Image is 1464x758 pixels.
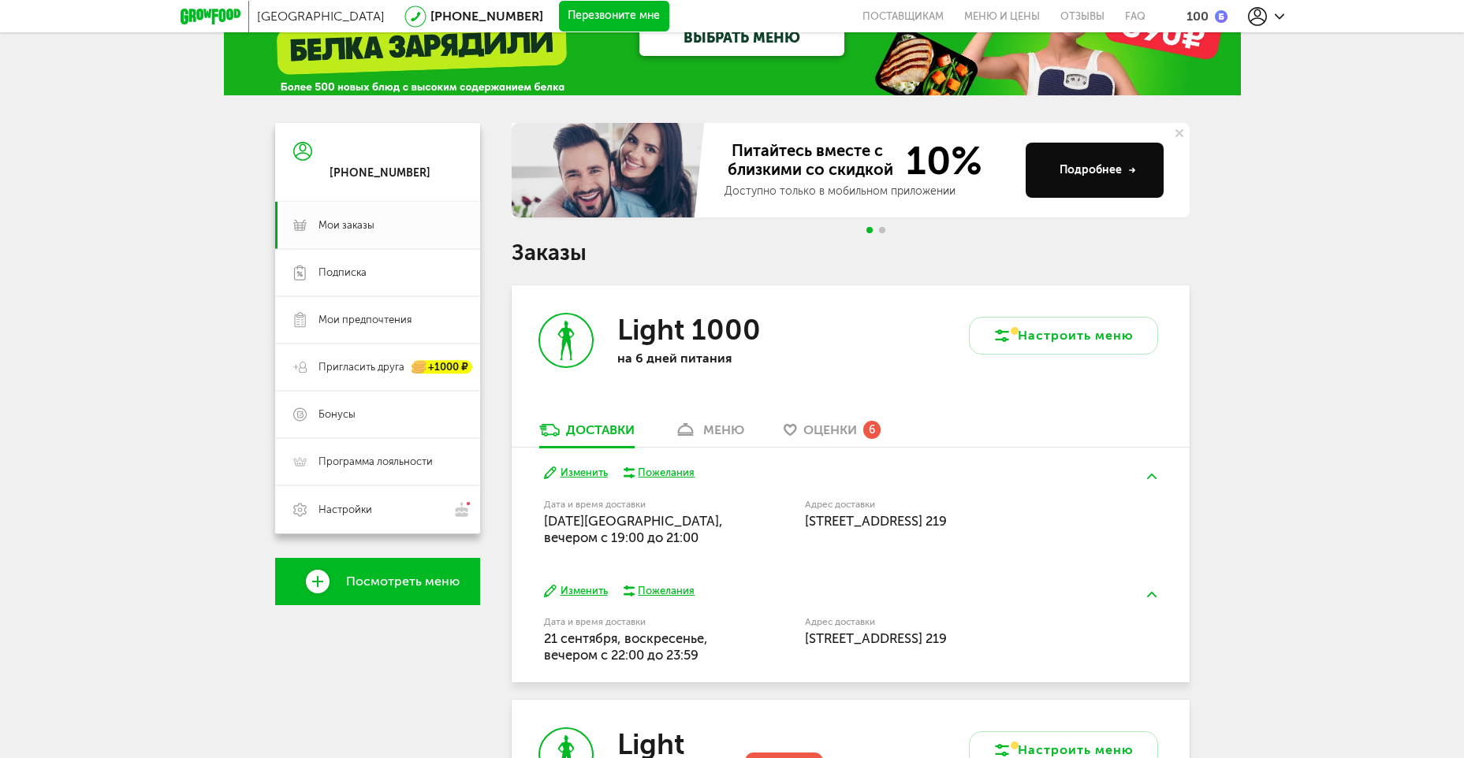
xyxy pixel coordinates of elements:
a: Настройки [275,485,480,533]
a: Посмотреть меню [275,558,480,605]
span: Go to slide 1 [866,227,873,233]
button: Настроить меню [969,317,1158,355]
a: Оценки 6 [776,422,888,447]
a: Пригласить друга +1000 ₽ [275,344,480,391]
span: Мои заказы [319,218,374,232]
a: ВЫБРАТЬ МЕНЮ [639,20,844,56]
button: Перезвоните мне [559,1,669,32]
a: Бонусы [275,391,480,438]
span: Питайтесь вместе с близкими со скидкой [725,141,896,180]
img: arrow-up-green.5eb5f82.svg [1147,592,1157,597]
button: Изменить [544,466,608,481]
span: [GEOGRAPHIC_DATA] [257,9,385,24]
p: на 6 дней питания [617,351,822,366]
div: +1000 ₽ [412,361,472,374]
span: Пригласить друга [319,360,404,374]
img: family-banner.579af9d.jpg [512,123,709,217]
label: Дата и время доставки [544,618,725,626]
button: Подробнее [1026,143,1164,198]
div: 6 [863,421,881,438]
span: Посмотреть меню [346,574,460,589]
span: Настройки [319,503,372,517]
span: Оценки [803,422,857,437]
button: Пожелания [624,466,695,480]
span: Программа лояльности [319,455,433,469]
span: Бонусы [319,407,356,422]
button: Изменить [544,584,608,599]
span: Go to slide 2 [879,227,885,233]
div: [PHONE_NUMBER] [330,166,430,180]
span: Подписка [319,266,367,280]
a: Мои заказы [275,202,480,249]
div: Доступно только в мобильном приложении [725,184,1013,199]
label: Адрес доставки [805,500,1099,509]
a: Подписка [275,249,480,296]
div: Доставки [566,422,635,437]
button: Пожелания [624,584,695,598]
div: Пожелания [638,466,695,480]
img: bonus_b.cdccf46.png [1215,10,1227,23]
a: Доставки [531,422,643,447]
label: Дата и время доставки [544,500,725,509]
h3: Light 1000 [617,313,761,347]
span: Мои предпочтения [319,313,412,327]
label: Адрес доставки [805,618,1099,626]
a: Мои предпочтения [275,296,480,344]
a: Программа лояльности [275,438,480,485]
span: [STREET_ADDRESS] 219 [805,630,947,646]
span: [DATE][GEOGRAPHIC_DATA], вечером c 19:00 до 21:00 [544,513,723,545]
a: [PHONE_NUMBER] [430,9,543,24]
div: 100 [1186,9,1209,24]
span: 10% [896,141,982,180]
a: меню [666,422,752,447]
div: меню [703,422,744,437]
span: [STREET_ADDRESS] 219 [805,513,947,529]
span: 21 сентября, воскресенье, вечером c 22:00 до 23:59 [544,630,708,663]
h1: Заказы [512,243,1190,263]
img: arrow-up-green.5eb5f82.svg [1147,474,1157,479]
div: Пожелания [638,584,695,598]
div: Подробнее [1060,162,1136,178]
